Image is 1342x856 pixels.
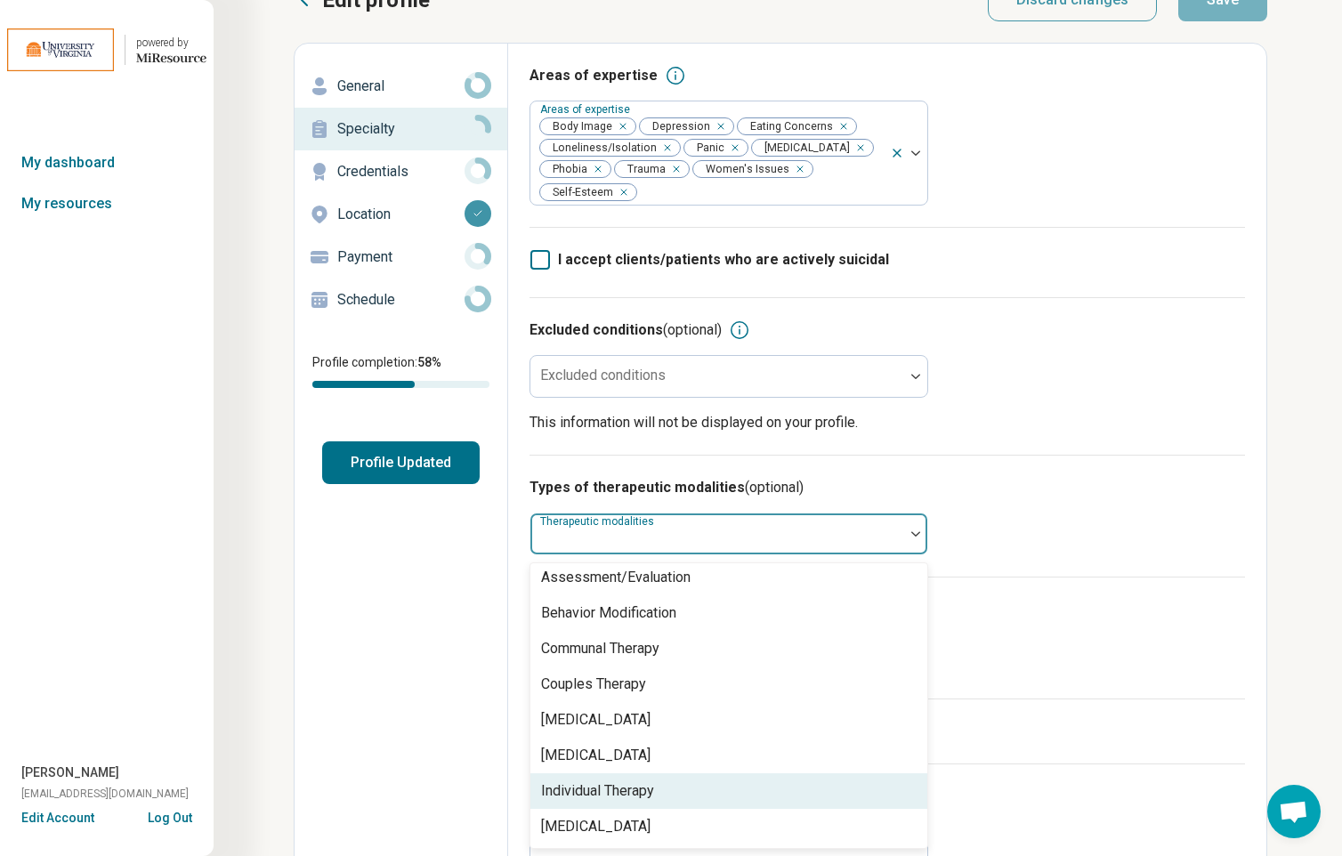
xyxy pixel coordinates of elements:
button: Edit Account [21,809,94,828]
p: Specialty [337,118,465,140]
span: Phobia [540,161,593,178]
span: Body Image [540,118,618,135]
div: [MEDICAL_DATA] [541,709,651,731]
span: (optional) [663,321,722,338]
span: I accept clients/patients who are actively suicidal [558,251,889,268]
p: Schedule [337,289,465,311]
div: Behavior Modification [541,602,676,624]
div: Profile completion [312,381,489,388]
span: [EMAIL_ADDRESS][DOMAIN_NAME] [21,786,189,802]
div: Assessment/Evaluation [541,567,691,588]
a: Schedule [295,279,507,321]
span: Depression [640,118,715,135]
a: Location [295,193,507,236]
a: Credentials [295,150,507,193]
div: Open chat [1267,785,1321,838]
a: Specialty [295,108,507,150]
div: Communal Therapy [541,638,659,659]
label: Excluded conditions [540,367,666,384]
label: Areas of expertise [540,103,634,116]
p: Location [337,204,465,225]
h3: Excluded conditions [530,319,722,341]
span: Self-Esteem [540,184,618,201]
img: University of Virginia [7,28,114,71]
div: powered by [136,35,206,51]
button: Log Out [148,809,192,823]
div: [MEDICAL_DATA] [541,816,651,837]
span: [MEDICAL_DATA] [752,140,855,157]
button: Profile Updated [322,441,480,484]
span: Loneliness/Isolation [540,140,662,157]
p: Credentials [337,161,465,182]
div: Couples Therapy [541,674,646,695]
span: [PERSON_NAME] [21,763,119,782]
div: Individual Therapy [541,780,654,802]
a: University of Virginiapowered by [7,28,206,71]
label: Therapeutic modalities [540,515,658,528]
span: Women's Issues [693,161,795,178]
a: General [295,65,507,108]
div: Profile completion: [295,343,507,399]
p: Payment [337,246,465,268]
span: Panic [684,140,730,157]
p: This information will not be displayed on your profile. [530,412,1245,433]
p: General [337,76,465,97]
span: 58 % [417,355,441,369]
div: [MEDICAL_DATA] [541,745,651,766]
span: (optional) [745,479,804,496]
span: Trauma [615,161,671,178]
h3: Areas of expertise [530,65,658,86]
h3: Types of therapeutic modalities [530,477,1245,498]
a: Payment [295,236,507,279]
span: Eating Concerns [738,118,838,135]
